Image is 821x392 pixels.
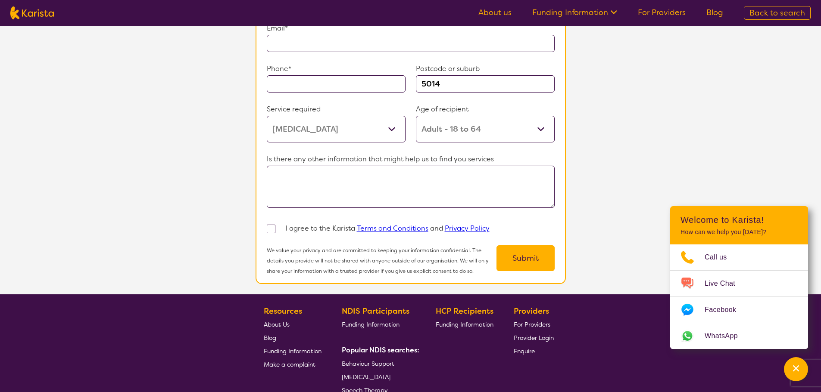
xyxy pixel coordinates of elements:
[264,331,322,344] a: Blog
[445,224,490,233] a: Privacy Policy
[681,228,798,236] p: How can we help you [DATE]?
[436,318,493,331] a: Funding Information
[638,7,686,18] a: For Providers
[342,321,400,328] span: Funding Information
[436,306,493,316] b: HCP Recipients
[264,321,290,328] span: About Us
[496,245,555,271] button: Submit
[342,318,416,331] a: Funding Information
[514,318,554,331] a: For Providers
[416,62,555,75] p: Postcode or suburb
[416,103,555,116] p: Age of recipient
[705,251,737,264] span: Call us
[267,153,555,166] p: Is there any other information that might help us to find you services
[514,306,549,316] b: Providers
[514,344,554,358] a: Enquire
[478,7,512,18] a: About us
[705,330,748,343] span: WhatsApp
[357,224,428,233] a: Terms and Conditions
[681,215,798,225] h2: Welcome to Karista!
[514,347,535,355] span: Enquire
[744,6,811,20] a: Back to search
[264,334,276,342] span: Blog
[705,277,746,290] span: Live Chat
[10,6,54,19] img: Karista logo
[267,62,406,75] p: Phone*
[670,244,808,349] ul: Choose channel
[264,318,322,331] a: About Us
[264,344,322,358] a: Funding Information
[342,360,394,367] span: Behaviour Support
[705,303,746,316] span: Facebook
[342,357,416,370] a: Behaviour Support
[267,22,555,35] p: Email*
[670,323,808,349] a: Web link opens in a new tab.
[264,361,315,368] span: Make a complaint
[342,346,419,355] b: Popular NDIS searches:
[749,8,805,18] span: Back to search
[264,306,302,316] b: Resources
[706,7,723,18] a: Blog
[267,103,406,116] p: Service required
[342,370,416,383] a: [MEDICAL_DATA]
[267,245,496,276] p: We value your privacy and are committed to keeping your information confidential. The details you...
[784,357,808,381] button: Channel Menu
[670,206,808,349] div: Channel Menu
[264,358,322,371] a: Make a complaint
[532,7,617,18] a: Funding Information
[342,306,409,316] b: NDIS Participants
[342,373,390,381] span: [MEDICAL_DATA]
[285,222,490,235] p: I agree to the Karista and
[514,334,554,342] span: Provider Login
[514,331,554,344] a: Provider Login
[436,321,493,328] span: Funding Information
[264,347,322,355] span: Funding Information
[514,321,550,328] span: For Providers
